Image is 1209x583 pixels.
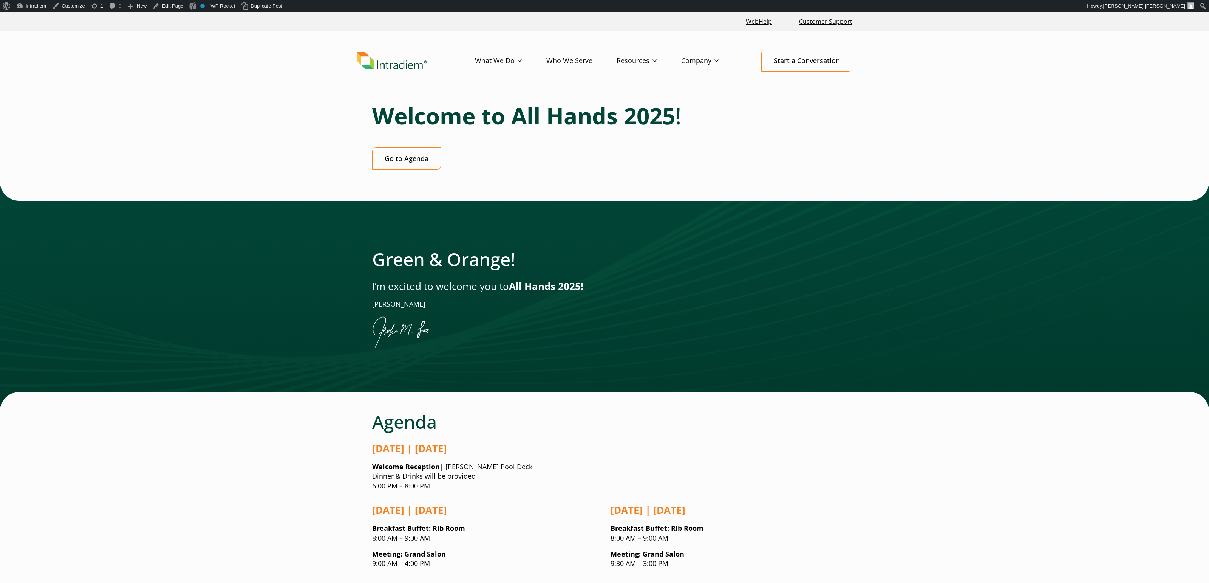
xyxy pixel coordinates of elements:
strong: [DATE] | [DATE] [372,503,447,517]
p: I’m excited to welcome you to [372,279,837,293]
strong: Breakfast Buffet [611,524,667,533]
strong: Meeting: Grand Salon [372,549,446,558]
a: Who We Serve [546,50,617,72]
div: No index [200,4,205,8]
img: Intradiem [357,52,427,70]
strong: : Rib Room [611,524,703,533]
strong: All Hands 2025! [509,279,583,293]
a: Link opens in a new window [743,14,775,30]
p: 9:00 AM – 4:00 PM [372,549,598,569]
strong: Welcome Reception [372,462,440,471]
p: 8:00 AM – 9:00 AM [372,524,598,543]
a: What We Do [475,50,546,72]
a: Start a Conversation [761,50,852,72]
a: Company [681,50,743,72]
strong: Welcome to All Hands 2025 [372,100,675,131]
a: Customer Support [796,14,855,30]
h2: Agenda [372,411,837,433]
strong: Breakfast Buffet [372,524,429,533]
p: | [PERSON_NAME] Pool Deck Dinner & Drinks will be provided 6:00 PM – 8:00 PM [372,462,837,492]
h1: ! [372,102,837,129]
strong: : Rib Room [372,524,465,533]
strong: Meeting: Grand Salon [611,549,684,558]
strong: [DATE] | [DATE] [372,442,447,455]
strong: [DATE] | [DATE] [611,503,685,517]
h2: Green & Orange! [372,248,837,270]
p: 9:30 AM – 3:00 PM [611,549,837,569]
a: Go to Agenda [372,147,441,170]
p: [PERSON_NAME] [372,299,837,309]
a: Link to homepage of Intradiem [357,52,475,70]
a: Resources [617,50,681,72]
span: [PERSON_NAME].[PERSON_NAME] [1103,3,1185,9]
p: 8:00 AM – 9:00 AM [611,524,837,543]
